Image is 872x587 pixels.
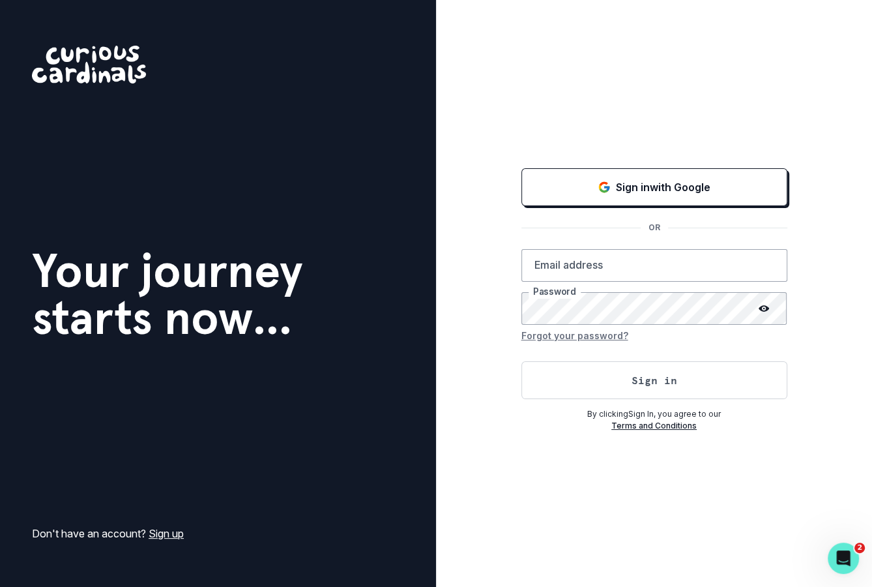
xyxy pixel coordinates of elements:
[521,168,787,206] button: Sign in with Google (GSuite)
[641,222,668,233] p: OR
[149,527,184,540] a: Sign up
[854,543,865,553] span: 2
[32,526,184,541] p: Don't have an account?
[521,361,787,399] button: Sign in
[32,46,146,83] img: Curious Cardinals Logo
[828,543,859,574] iframe: Intercom live chat
[611,421,697,430] a: Terms and Conditions
[521,408,787,420] p: By clicking Sign In , you agree to our
[616,179,710,195] p: Sign in with Google
[521,325,628,346] button: Forgot your password?
[32,247,303,341] h1: Your journey starts now...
